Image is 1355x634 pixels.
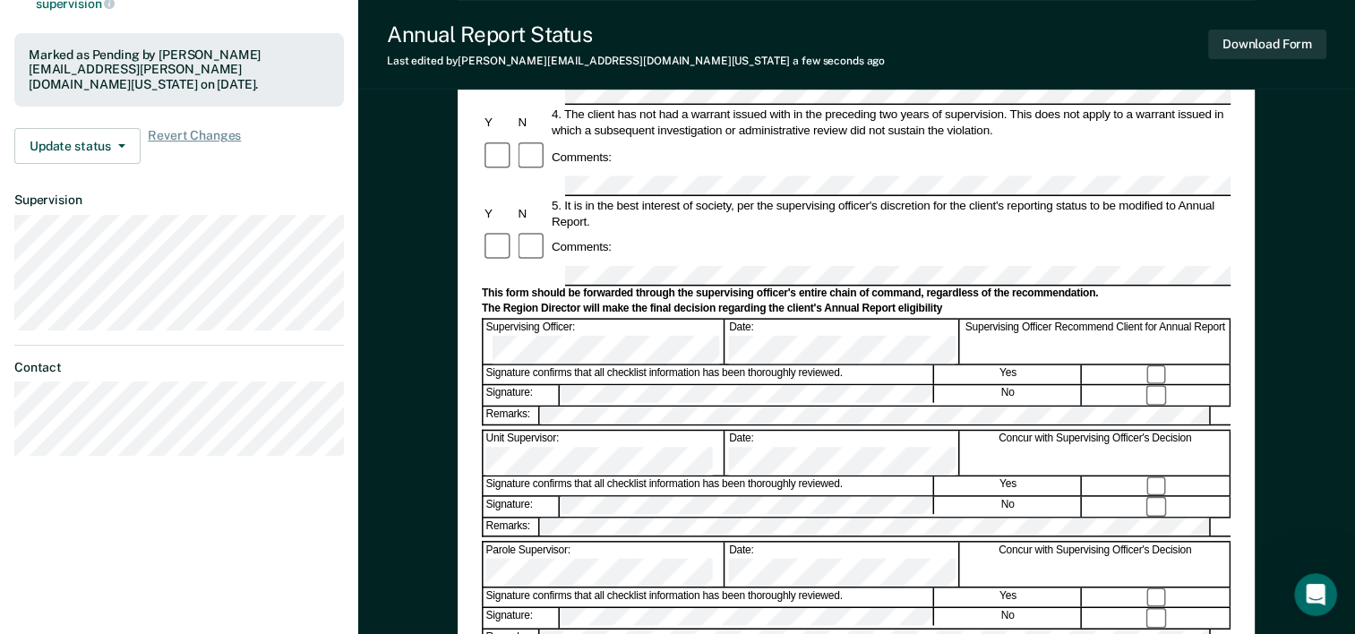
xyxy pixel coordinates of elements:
[961,431,1231,475] div: Concur with Supervising Officer's Decision
[484,319,725,363] div: Supervising Officer:
[482,303,1231,317] div: The Region Director will make the final decision regarding the client's Annual Report eligibility
[14,193,344,208] dt: Supervision
[961,542,1231,586] div: Concur with Supervising Officer's Decision
[935,476,1082,496] div: Yes
[726,431,959,475] div: Date:
[484,386,560,406] div: Signature:
[484,518,541,535] div: Remarks:
[484,609,560,629] div: Signature:
[935,364,1082,384] div: Yes
[387,55,885,67] div: Last edited by [PERSON_NAME][EMAIL_ADDRESS][DOMAIN_NAME][US_STATE]
[549,197,1231,229] div: 5. It is in the best interest of society, per the supervising officer's discretion for the client...
[1208,30,1326,59] button: Download Form
[484,542,725,586] div: Parole Supervisor:
[484,431,725,475] div: Unit Supervisor:
[726,542,959,586] div: Date:
[484,476,934,496] div: Signature confirms that all checklist information has been thoroughly reviewed.
[516,115,549,131] div: N
[1294,573,1337,616] iframe: Intercom live chat
[484,587,934,607] div: Signature confirms that all checklist information has been thoroughly reviewed.
[793,55,885,67] span: a few seconds ago
[935,386,1082,406] div: No
[387,21,885,47] div: Annual Report Status
[484,497,560,517] div: Signature:
[935,587,1082,607] div: Yes
[961,319,1231,363] div: Supervising Officer Recommend Client for Annual Report
[935,497,1082,517] div: No
[935,609,1082,629] div: No
[482,205,515,221] div: Y
[484,364,934,384] div: Signature confirms that all checklist information has been thoroughly reviewed.
[14,128,141,164] button: Update status
[148,128,241,164] span: Revert Changes
[549,240,614,256] div: Comments:
[482,115,515,131] div: Y
[484,407,541,424] div: Remarks:
[726,319,959,363] div: Date:
[516,205,549,221] div: N
[549,107,1231,139] div: 4. The client has not had a warrant issued with in the preceding two years of supervision. This d...
[482,287,1231,302] div: This form should be forwarded through the supervising officer's entire chain of command, regardle...
[14,360,344,375] dt: Contact
[549,150,614,166] div: Comments:
[29,47,330,92] div: Marked as Pending by [PERSON_NAME][EMAIL_ADDRESS][PERSON_NAME][DOMAIN_NAME][US_STATE] on [DATE].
